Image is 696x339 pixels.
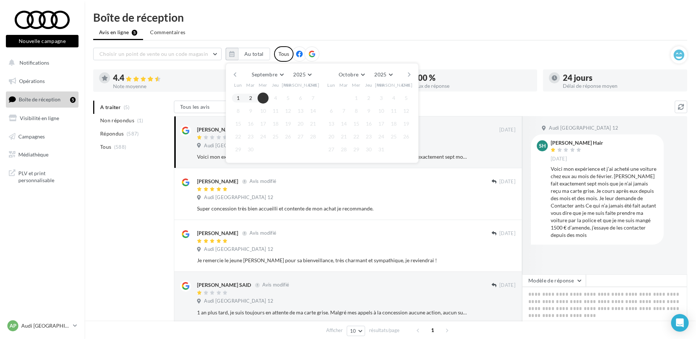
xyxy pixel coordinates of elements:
button: 19 [283,118,294,129]
button: 2025 [290,69,314,80]
button: Au total [238,48,270,60]
button: 12 [401,105,412,116]
button: 21 [307,118,318,129]
span: Opérations [19,78,45,84]
span: Campagnes [18,133,45,139]
button: Au total [226,48,270,60]
span: Audi [GEOGRAPHIC_DATA] 12 [204,194,273,201]
span: (1) [137,118,143,123]
button: 22 [233,131,244,142]
button: 24 [258,131,269,142]
div: Délai de réponse moyen [563,83,681,89]
button: 1 [351,93,362,104]
div: Boîte de réception [93,12,687,23]
span: Mar [339,82,348,88]
span: [PERSON_NAME] [375,82,413,88]
span: 2025 [293,71,305,77]
button: 28 [338,144,349,155]
button: 9 [363,105,374,116]
span: Choisir un point de vente ou un code magasin [99,51,208,57]
span: 1 [427,324,438,336]
button: 15 [233,118,244,129]
span: Tous les avis [180,104,210,110]
span: Afficher [326,327,343,334]
button: 21 [338,131,349,142]
button: 26 [401,131,412,142]
button: 22 [351,131,362,142]
a: Visibilité en ligne [4,111,80,126]
button: 1 [233,93,244,104]
button: Modèle de réponse [522,274,586,287]
button: 10 [376,105,387,116]
div: Taux de réponse [413,83,532,89]
span: Dim [309,82,317,88]
button: 30 [245,144,256,155]
span: Avis modifié [262,282,289,288]
a: PLV et print personnalisable [4,165,80,187]
div: Open Intercom Messenger [671,314,689,332]
button: Notifications [4,55,77,71]
button: 6 [326,105,337,116]
button: 15 [351,118,362,129]
span: Audi [GEOGRAPHIC_DATA] 12 [204,246,273,253]
span: AP [10,322,17,329]
span: Mer [352,82,361,88]
p: Audi [GEOGRAPHIC_DATA] [21,322,70,329]
a: Boîte de réception5 [4,91,80,107]
div: Tous [274,46,294,62]
button: 31 [376,144,387,155]
button: 13 [295,105,306,116]
button: 12 [283,105,294,116]
span: Boîte de réception [19,96,61,102]
div: 100 % [413,74,532,82]
button: 11 [388,105,399,116]
button: 6 [295,93,306,104]
div: Note moyenne [113,84,232,89]
span: résultats/page [369,327,400,334]
span: Audi [GEOGRAPHIC_DATA] 12 [549,125,618,131]
span: Mar [246,82,255,88]
button: 2 [245,93,256,104]
span: Dim [402,82,411,88]
button: Septembre [249,69,286,80]
a: Campagnes [4,129,80,144]
button: Tous les avis [174,101,247,113]
button: 11 [270,105,281,116]
a: Opérations [4,73,80,89]
span: (588) [114,144,127,150]
button: 18 [270,118,281,129]
button: 9 [245,105,256,116]
button: 10 [347,326,365,336]
span: [DATE] [499,178,515,185]
span: Avis modifié [249,178,276,184]
span: Octobre [339,71,358,77]
button: 27 [295,131,306,142]
span: Notifications [19,59,49,66]
span: [DATE] [551,156,567,162]
span: Avis modifié [249,230,276,236]
button: 2025 [371,69,395,80]
span: [DATE] [499,230,515,237]
div: Je remercie le jeune [PERSON_NAME] pour sa bienveillance, très charmant et sympathique, je revien... [197,257,468,264]
div: 1 an plus tard, je suis toujours en attente de ma carte grise. Malgré mes appels à la concession ... [197,309,468,316]
button: Octobre [336,69,367,80]
div: 5 [70,97,76,103]
span: SH [539,142,546,149]
button: 17 [258,118,269,129]
button: 4 [270,93,281,104]
button: 20 [295,118,306,129]
span: 2025 [374,71,386,77]
button: 13 [326,118,337,129]
div: [PERSON_NAME] Hair [551,140,603,145]
div: Super concession très bien accueilli et contente de mon achat je recommande. [197,205,468,212]
button: 29 [233,144,244,155]
div: [PERSON_NAME] SAID [197,281,251,289]
button: 3 [258,93,269,104]
button: 4 [388,93,399,104]
span: Septembre [252,71,277,77]
button: 16 [245,118,256,129]
span: Jeu [272,82,279,88]
button: 17 [376,118,387,129]
button: Nouvelle campagne [6,35,79,47]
